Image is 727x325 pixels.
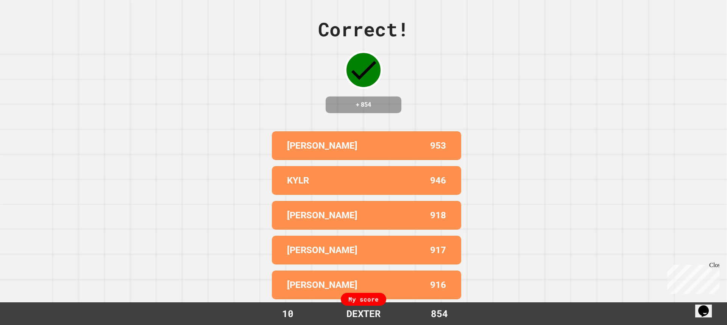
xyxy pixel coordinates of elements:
div: Correct! [318,15,409,44]
p: [PERSON_NAME] [287,208,357,222]
div: 10 [259,306,316,321]
p: 916 [430,278,446,292]
p: [PERSON_NAME] [287,139,357,152]
p: 918 [430,208,446,222]
div: 854 [411,306,468,321]
h4: + 854 [333,100,394,109]
p: 946 [430,174,446,187]
div: My score [341,293,386,306]
iframe: chat widget [695,295,719,317]
p: KYLR [287,174,309,187]
p: 953 [430,139,446,152]
p: [PERSON_NAME] [287,278,357,292]
p: 917 [430,243,446,257]
div: Chat with us now!Close [3,3,52,48]
div: DEXTER [339,306,388,321]
iframe: chat widget [664,262,719,294]
p: [PERSON_NAME] [287,243,357,257]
